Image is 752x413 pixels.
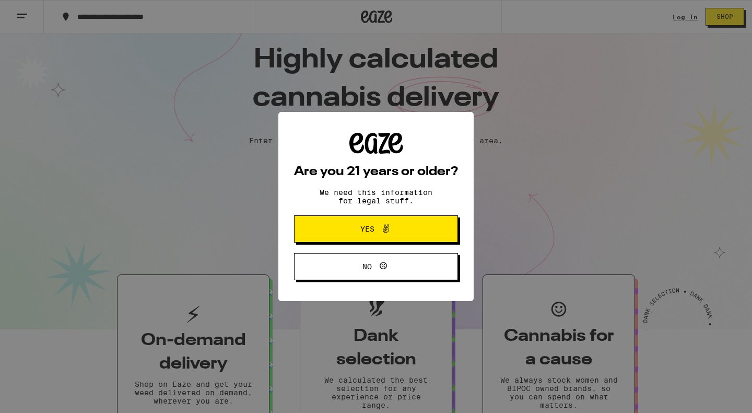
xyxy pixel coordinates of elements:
[362,263,372,270] span: No
[6,7,75,16] span: Hi. Need any help?
[294,215,458,243] button: Yes
[311,188,441,205] p: We need this information for legal stuff.
[294,253,458,280] button: No
[360,225,374,233] span: Yes
[294,166,458,178] h2: Are you 21 years or older?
